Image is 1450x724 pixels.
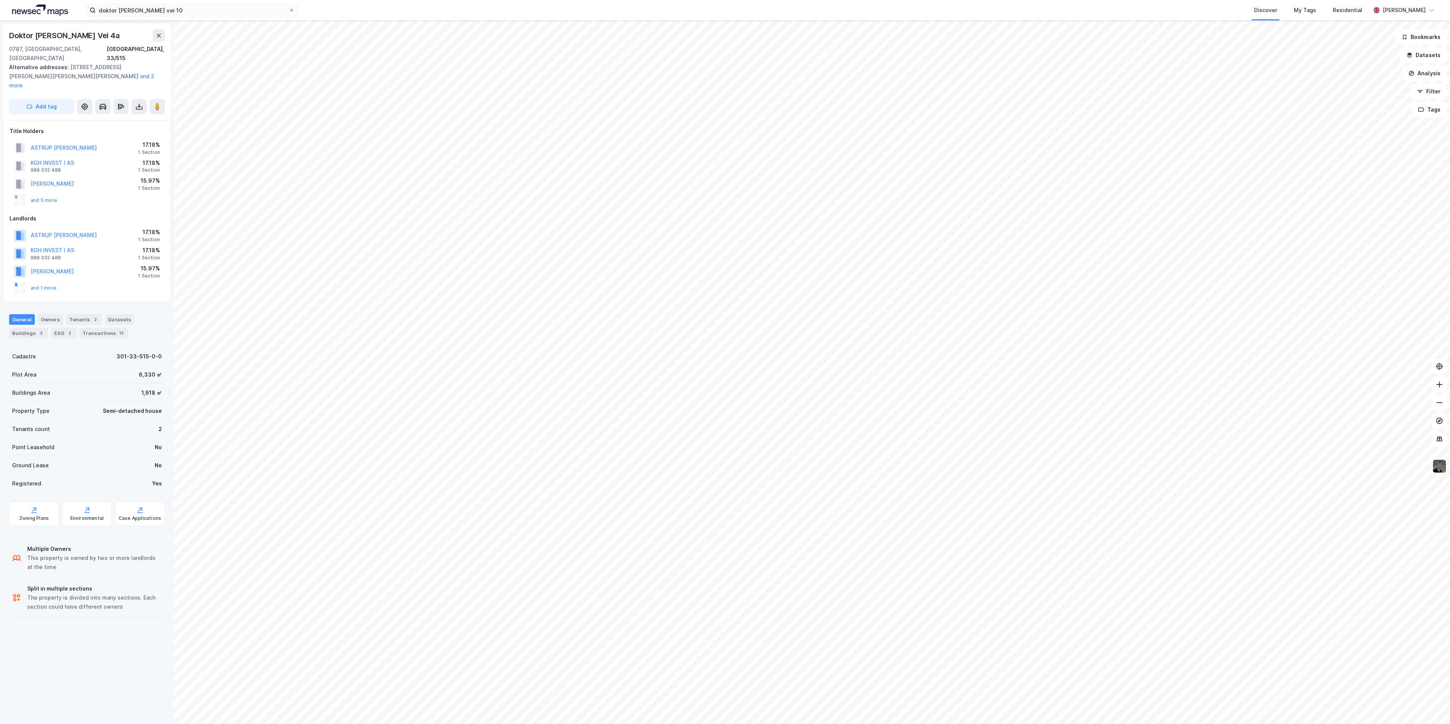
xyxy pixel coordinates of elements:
div: 989 032 488 [31,167,61,173]
div: 0787, [GEOGRAPHIC_DATA], [GEOGRAPHIC_DATA] [9,45,107,63]
div: 1,918 ㎡ [141,388,162,397]
div: 1 Section [138,255,160,261]
button: Datasets [1400,48,1447,63]
div: 1 Section [138,149,160,155]
div: 2 [92,316,99,323]
div: Datasets [105,314,134,325]
div: Discover [1254,6,1277,15]
div: [STREET_ADDRESS][PERSON_NAME][PERSON_NAME][PERSON_NAME] [9,63,159,90]
div: Owners [38,314,63,325]
div: 3 [37,329,45,337]
div: 17.18% [138,140,160,149]
button: Tags [1412,102,1447,117]
span: Alternative addresses: [9,64,70,70]
div: 2 [66,329,73,337]
div: Registered [12,479,41,488]
div: No [155,443,162,452]
div: Environmental [70,515,104,521]
div: Doktor [PERSON_NAME] Vei 4a [9,29,121,42]
div: 15.97% [138,264,160,273]
button: Analysis [1402,66,1447,81]
div: 17.18% [138,246,160,255]
div: Point Leasehold [12,443,54,452]
div: My Tags [1294,6,1316,15]
button: Bookmarks [1395,29,1447,45]
div: Landlords [9,214,165,223]
div: 15.97% [138,176,160,185]
button: Add tag [9,99,74,114]
div: Semi-detached house [103,406,162,415]
div: Zoning Plans [19,515,49,521]
img: 9k= [1432,459,1447,473]
div: General [9,314,35,325]
div: 6,330 ㎡ [139,370,162,379]
div: 1 Section [138,167,160,173]
div: 989 032 488 [31,255,61,261]
div: Buildings [9,328,48,338]
div: ESG [51,328,76,338]
div: Property Type [12,406,50,415]
div: Tenants count [12,425,50,434]
div: Split in multiple sections [27,584,162,593]
div: 12 [118,329,125,337]
iframe: Chat Widget [1412,688,1450,724]
div: 17.18% [138,158,160,167]
div: Plot Area [12,370,36,379]
div: 301-33-515-0-0 [116,352,162,361]
div: The property is divided into many sections. Each section could have different owners [27,593,162,611]
div: Ground Lease [12,461,49,470]
div: [PERSON_NAME] [1383,6,1426,15]
div: No [155,461,162,470]
div: 1 Section [138,237,160,243]
div: Buildings Area [12,388,50,397]
div: 2 [158,425,162,434]
img: logo.a4113a55bc3d86da70a041830d287a7e.svg [12,5,68,16]
div: Yes [152,479,162,488]
button: Filter [1411,84,1447,99]
div: Transactions [79,328,128,338]
div: 17.18% [138,228,160,237]
div: Tenants [66,314,102,325]
div: Multiple Owners [27,544,162,553]
div: [GEOGRAPHIC_DATA], 33/515 [107,45,165,63]
div: Residential [1333,6,1362,15]
div: Cadastre [12,352,36,361]
div: Title Holders [9,127,165,136]
div: Case Applications [119,515,161,521]
div: This property is owned by two or more landlords at the time [27,553,162,572]
div: 1 Section [138,273,160,279]
input: Search by address, cadastre, landlords, tenants or people [96,5,289,16]
div: 1 Section [138,185,160,191]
